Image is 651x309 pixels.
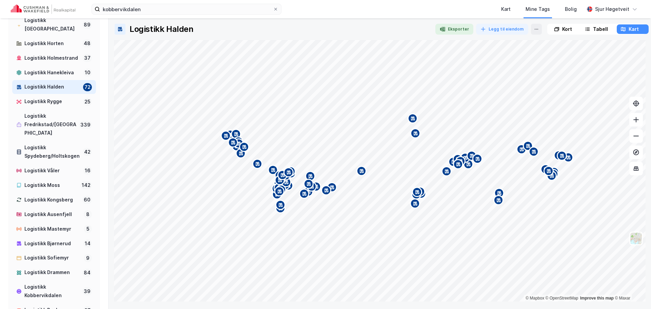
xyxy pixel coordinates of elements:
[228,137,238,148] div: Map marker
[629,25,639,33] div: Kart
[236,148,246,158] div: Map marker
[630,232,643,245] img: Z
[24,39,80,48] div: Logistikk Horten
[12,14,96,36] a: Logistikk [GEOGRAPHIC_DATA]89
[453,154,463,164] div: Map marker
[82,287,92,295] div: 39
[11,4,75,14] img: cushman-wakefield-realkapital-logo.202ea83816669bd177139c58696a8fa1.svg
[24,54,80,62] div: Logistikk Holmestrand
[12,109,96,140] a: Logistikk Fredrikstad/[GEOGRAPHIC_DATA]339
[12,222,96,236] a: Logistikk Mastemyr5
[82,39,92,47] div: 48
[283,167,294,177] div: Map marker
[12,164,96,178] a: Logistikk Våler16
[305,171,315,181] div: Map marker
[273,180,283,191] div: Map marker
[233,136,243,147] div: Map marker
[83,148,92,156] div: 42
[274,179,284,189] div: Map marker
[225,130,235,140] div: Map marker
[82,196,92,204] div: 60
[24,16,80,33] div: Logistikk [GEOGRAPHIC_DATA]
[494,188,504,198] div: Map marker
[275,175,285,185] div: Map marker
[562,25,572,33] div: Kort
[501,5,511,13] div: Kart
[563,152,573,162] div: Map marker
[82,269,92,277] div: 84
[12,266,96,279] a: Logistikk Drammen84
[455,156,466,166] div: Map marker
[24,112,76,137] div: Logistikk Fredrikstad/[GEOGRAPHIC_DATA]
[24,69,81,77] div: Logistikk Hanekleiva
[321,185,331,195] div: Map marker
[24,210,81,219] div: Logistikk Ausenfjell
[472,154,482,164] div: Map marker
[580,296,614,301] a: Improve this map
[83,54,92,62] div: 37
[100,4,273,14] input: Søk på adresse, matrikkel, gårdeiere, leietakere eller personer
[327,182,337,192] div: Map marker
[12,237,96,251] a: Logistikk Bjørnerud14
[24,83,80,91] div: Logistikk Halden
[252,159,262,169] div: Map marker
[24,283,80,300] div: Logistikk Kobbervikdalen
[476,24,528,35] button: Legg til eiendom
[130,24,194,35] div: Logistikk Halden
[546,296,578,301] a: OpenStreetMap
[617,276,651,309] div: Kontrollprogram for chat
[415,187,425,197] div: Map marker
[82,21,92,29] div: 89
[12,95,96,109] a: Logistikk Rygge25
[617,276,651,309] iframe: Chat Widget
[412,187,422,197] div: Map marker
[410,128,420,138] div: Map marker
[275,170,285,180] div: Map marker
[24,196,80,204] div: Logistikk Kongsberg
[83,98,92,106] div: 25
[24,254,81,262] div: Logistikk Sofiemyr
[239,142,249,152] div: Map marker
[557,151,567,161] div: Map marker
[516,144,527,154] div: Map marker
[12,66,96,80] a: Logistikk Hanekleiva10
[221,131,231,141] div: Map marker
[565,5,577,13] div: Bolig
[24,143,80,160] div: Logistikk Spydeberg/Holtskogen
[84,210,92,218] div: 8
[12,51,96,65] a: Logistikk Holmestrand37
[275,200,285,210] div: Map marker
[12,178,96,192] a: Logistikk Moss142
[435,24,473,35] button: Eksporter
[84,254,92,262] div: 9
[595,5,629,13] div: Sjur Høgetveit
[83,239,92,248] div: 14
[24,181,78,190] div: Logistikk Moss
[463,159,473,169] div: Map marker
[615,296,630,301] a: Maxar
[272,184,282,194] div: Map marker
[272,189,282,199] div: Map marker
[411,189,421,199] div: Map marker
[268,165,278,175] div: Map marker
[303,187,313,197] div: Map marker
[281,177,291,187] div: Map marker
[274,186,284,196] div: Map marker
[12,141,96,163] a: Logistikk Spydeberg/Holtskogen42
[593,25,608,33] div: Tabell
[303,179,314,189] div: Map marker
[285,166,296,176] div: Map marker
[12,37,96,51] a: Logistikk Horten48
[526,296,544,301] a: Mapbox
[448,157,458,167] div: Map marker
[83,69,92,77] div: 10
[12,193,96,207] a: Logistikk Kongsberg60
[540,164,551,174] div: Map marker
[554,150,564,160] div: Map marker
[299,189,309,199] div: Map marker
[493,195,504,205] div: Map marker
[80,181,92,189] div: 142
[114,40,646,302] canvas: Map
[523,141,533,151] div: Map marker
[24,167,81,175] div: Logistikk Våler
